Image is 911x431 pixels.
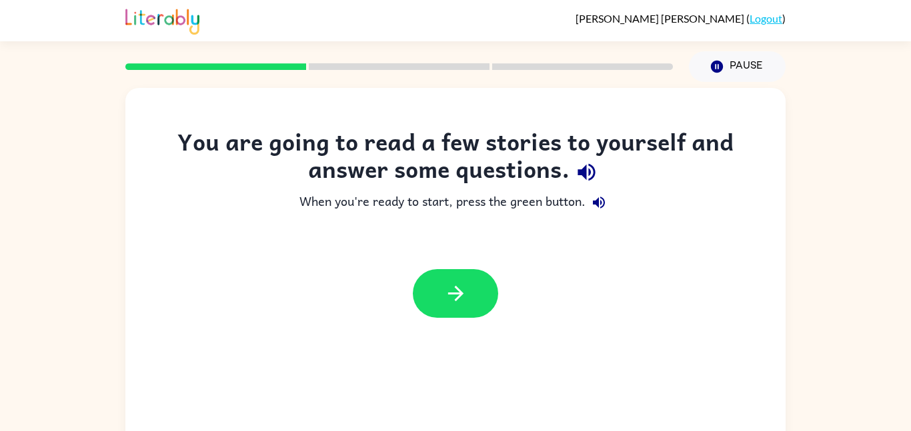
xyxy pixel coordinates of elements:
span: [PERSON_NAME] [PERSON_NAME] [576,12,746,25]
div: ( ) [576,12,786,25]
img: Literably [125,5,199,35]
button: Pause [689,51,786,82]
a: Logout [750,12,782,25]
div: When you're ready to start, press the green button. [152,189,759,216]
div: You are going to read a few stories to yourself and answer some questions. [152,128,759,189]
